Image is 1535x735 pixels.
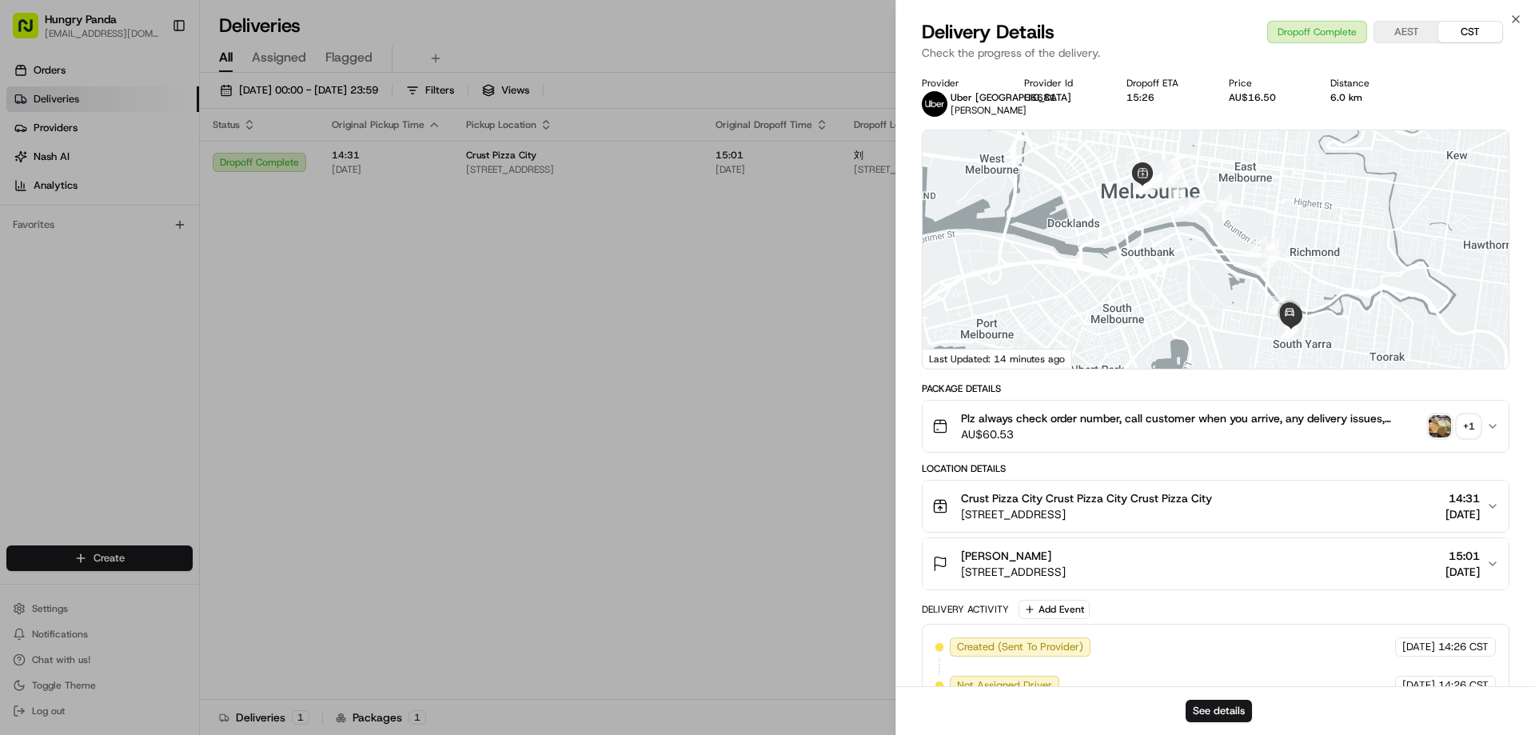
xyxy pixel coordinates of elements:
[16,233,42,258] img: Bea Lacdao
[16,153,45,182] img: 1736555255976-a54dd68f-1ca7-489b-9aae-adbdc363a1c4
[1402,678,1435,693] span: [DATE]
[16,64,291,90] p: Welcome 👋
[42,103,264,120] input: Clear
[159,397,193,409] span: Pylon
[53,291,58,304] span: •
[922,19,1055,45] span: Delivery Details
[34,153,62,182] img: 1753817452368-0c19585d-7be3-40d9-9a41-2dc781b3d1eb
[1429,415,1480,437] button: photo_proof_of_pickup image+1
[1229,77,1306,90] div: Price
[1156,162,1174,179] div: 6
[1438,22,1502,42] button: CST
[922,77,999,90] div: Provider
[1262,250,1279,268] div: 24
[1168,185,1186,202] div: 18
[922,462,1509,475] div: Location Details
[922,45,1509,61] p: Check the progress of the delivery.
[133,248,138,261] span: •
[129,351,263,380] a: 💻API Documentation
[50,248,130,261] span: [PERSON_NAME]
[1250,236,1267,254] div: 22
[1214,194,1232,212] div: 21
[1268,296,1286,314] div: 25
[961,426,1422,442] span: AU$60.53
[142,248,179,261] span: 8月19日
[1281,322,1298,339] div: 27
[1262,238,1279,256] div: 23
[923,538,1509,589] button: [PERSON_NAME][STREET_ADDRESS]15:01[DATE]
[1445,506,1480,522] span: [DATE]
[272,158,291,177] button: Start new chat
[1438,640,1489,654] span: 14:26 CST
[1445,490,1480,506] span: 14:31
[1457,415,1480,437] div: + 1
[72,169,220,182] div: We're available if you need us!
[1186,700,1252,722] button: See details
[135,359,148,372] div: 💻
[1229,91,1306,104] div: AU$16.50
[62,291,99,304] span: 8月15日
[1374,22,1438,42] button: AEST
[1330,77,1407,90] div: Distance
[1158,161,1176,178] div: 7
[951,104,1027,117] span: [PERSON_NAME]
[1162,170,1180,188] div: 17
[1445,564,1480,580] span: [DATE]
[248,205,291,224] button: See all
[923,349,1072,369] div: Last Updated: 14 minutes ago
[951,91,1071,104] span: Uber [GEOGRAPHIC_DATA]
[923,481,1509,532] button: Crust Pizza City Crust Pizza City Crust Pizza City[STREET_ADDRESS]14:31[DATE]
[1174,200,1191,218] div: 19
[72,153,262,169] div: Start new chat
[1126,77,1203,90] div: Dropoff ETA
[961,410,1422,426] span: Plz always check order number, call customer when you arrive, any delivery issues, Contact WhatsA...
[32,358,122,373] span: Knowledge Base
[1445,548,1480,564] span: 15:01
[32,249,45,262] img: 1736555255976-a54dd68f-1ca7-489b-9aae-adbdc363a1c4
[1019,600,1090,619] button: Add Event
[1161,164,1178,182] div: 8
[961,490,1212,506] span: Crust Pizza City Crust Pizza City Crust Pizza City
[961,564,1066,580] span: [STREET_ADDRESS]
[1330,91,1407,104] div: 6.0 km
[1438,678,1489,693] span: 14:26 CST
[1024,77,1101,90] div: Provider Id
[113,396,193,409] a: Powered byPylon
[10,351,129,380] a: 📗Knowledge Base
[16,16,48,48] img: Nash
[957,640,1083,654] span: Created (Sent To Provider)
[957,678,1052,693] span: Not Assigned Driver
[961,548,1051,564] span: [PERSON_NAME]
[1024,91,1056,104] button: C6681
[1402,640,1435,654] span: [DATE]
[922,603,1009,616] div: Delivery Activity
[961,506,1212,522] span: [STREET_ADDRESS]
[1184,197,1202,214] div: 20
[923,401,1509,452] button: Plz always check order number, call customer when you arrive, any delivery issues, Contact WhatsA...
[1429,415,1451,437] img: photo_proof_of_pickup image
[1161,166,1178,183] div: 9
[1126,91,1203,104] div: 15:26
[16,359,29,372] div: 📗
[151,358,257,373] span: API Documentation
[16,208,107,221] div: Past conversations
[1147,171,1165,189] div: 16
[922,91,947,117] img: uber-new-logo.jpeg
[922,382,1509,395] div: Package Details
